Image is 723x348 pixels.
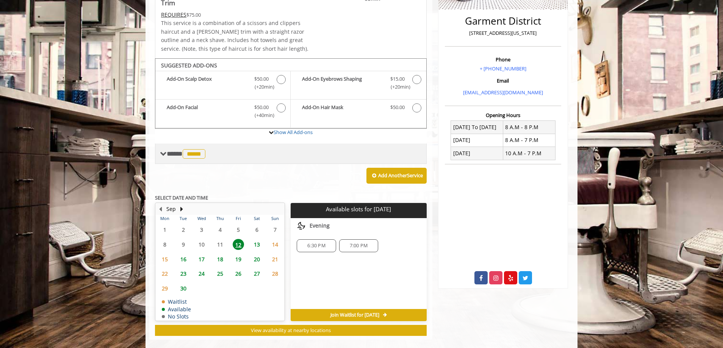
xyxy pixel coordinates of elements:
[250,111,273,119] span: (+40min )
[297,239,336,252] div: 6:30 PM
[229,267,247,281] td: Select day26
[229,215,247,222] th: Fri
[156,215,174,222] th: Mon
[161,19,313,53] p: This service is a combination of a scissors and clippers haircut and a [PERSON_NAME] trim with a ...
[390,75,405,83] span: $15.00
[266,267,285,281] td: Select day28
[390,103,405,111] span: $50.00
[233,239,244,250] span: 12
[330,312,379,318] span: Join Waitlist for [DATE]
[447,78,559,83] h3: Email
[211,252,229,267] td: Select day18
[503,121,555,134] td: 8 A.M - 8 P.M
[251,268,263,279] span: 27
[503,147,555,160] td: 10 A.M - 7 P.M
[192,215,211,222] th: Wed
[178,254,189,265] span: 16
[178,205,185,213] button: Next Month
[251,327,331,334] span: View availability at nearby locations
[445,112,561,118] h3: Opening Hours
[155,194,208,201] b: SELECT DATE AND TIME
[161,11,313,19] div: $75.00
[269,254,281,265] span: 21
[294,206,423,212] p: Available slots for [DATE]
[174,215,192,222] th: Tue
[157,205,163,213] button: Previous Month
[302,103,382,112] b: Add-On Hair Mask
[211,215,229,222] th: Thu
[214,268,226,279] span: 25
[339,239,378,252] div: 7:00 PM
[310,223,330,229] span: Evening
[196,254,207,265] span: 17
[156,252,174,267] td: Select day15
[254,75,269,83] span: $50.00
[159,283,171,294] span: 29
[159,75,286,93] label: Add-On Scalp Detox
[447,16,559,27] h2: Garment District
[161,62,217,69] b: SUGGESTED ADD-ONS
[447,57,559,62] h3: Phone
[247,215,266,222] th: Sat
[251,239,263,250] span: 13
[174,267,192,281] td: Select day23
[302,75,382,91] b: Add-On Eyebrows Shaping
[366,168,427,184] button: Add AnotherService
[167,75,247,91] b: Add-On Scalp Detox
[247,237,266,252] td: Select day13
[269,239,281,250] span: 14
[274,129,313,136] a: Show All Add-ons
[233,268,244,279] span: 26
[229,252,247,267] td: Select day19
[297,221,306,230] img: evening slots
[269,268,281,279] span: 28
[254,103,269,111] span: $50.00
[233,254,244,265] span: 19
[159,103,286,121] label: Add-On Facial
[159,254,171,265] span: 15
[156,267,174,281] td: Select day22
[162,314,191,319] td: No Slots
[229,237,247,252] td: Select day12
[162,299,191,304] td: Waitlist
[174,281,192,296] td: Select day30
[167,103,247,119] b: Add-On Facial
[211,267,229,281] td: Select day25
[174,252,192,267] td: Select day16
[294,75,422,93] label: Add-On Eyebrows Shaping
[196,268,207,279] span: 24
[250,83,273,91] span: (+20min )
[155,58,427,129] div: The Made Man Haircut And Beard Trim Add-onS
[378,172,423,179] b: Add Another Service
[192,267,211,281] td: Select day24
[451,147,503,160] td: [DATE]
[451,134,503,147] td: [DATE]
[247,267,266,281] td: Select day27
[178,268,189,279] span: 23
[307,243,325,249] span: 6:30 PM
[447,29,559,37] p: [STREET_ADDRESS][US_STATE]
[166,205,176,213] button: Sep
[247,252,266,267] td: Select day20
[463,89,543,96] a: [EMAIL_ADDRESS][DOMAIN_NAME]
[251,254,263,265] span: 20
[155,325,427,336] button: View availability at nearby locations
[386,83,408,91] span: (+20min )
[294,103,422,114] label: Add-On Hair Mask
[192,252,211,267] td: Select day17
[266,215,285,222] th: Sun
[162,306,191,312] td: Available
[480,65,526,72] a: + [PHONE_NUMBER]
[214,254,226,265] span: 18
[178,283,189,294] span: 30
[159,268,171,279] span: 22
[350,243,368,249] span: 7:00 PM
[156,281,174,296] td: Select day29
[503,134,555,147] td: 8 A.M - 7 P.M
[266,252,285,267] td: Select day21
[266,237,285,252] td: Select day14
[451,121,503,134] td: [DATE] To [DATE]
[161,11,186,18] span: This service needs some Advance to be paid before we block your appointment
